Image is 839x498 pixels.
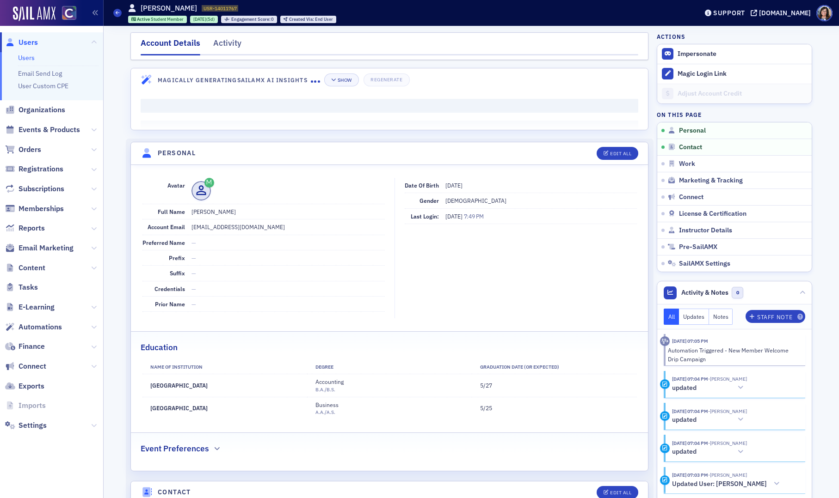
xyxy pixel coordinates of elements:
[18,82,68,90] a: User Custom CPE
[19,381,44,391] span: Exports
[5,105,65,115] a: Organizations
[672,384,697,392] h5: updated
[315,386,335,393] span: B.A./B.S.
[668,346,799,363] div: Automation Triggered - New Member Welcome Drip Campaign
[732,287,743,298] span: 0
[231,16,271,22] span: Engagement Score :
[708,440,747,446] span: Taylor Rinehart
[5,243,74,253] a: Email Marketing
[678,90,807,98] div: Adjust Account Credit
[19,302,55,312] span: E-Learning
[419,197,439,204] span: Gender
[679,127,706,135] span: Personal
[128,16,187,23] div: Active: Active: Student Member
[679,210,746,218] span: License & Certification
[5,361,46,371] a: Connect
[679,226,732,235] span: Instructor Details
[19,243,74,253] span: Email Marketing
[191,239,196,246] span: —
[191,285,196,292] span: —
[5,184,64,194] a: Subscriptions
[660,411,670,421] div: Update
[19,420,47,431] span: Settings
[709,309,733,325] button: Notes
[480,382,492,389] span: 5/27
[464,213,484,220] span: 7:49 PM
[204,5,237,12] span: USR-14011767
[170,269,185,277] span: Suffix
[19,105,65,115] span: Organizations
[221,16,277,23] div: Engagement Score: 0
[19,125,80,135] span: Events & Products
[191,204,385,219] dd: [PERSON_NAME]
[191,300,196,308] span: —
[307,397,472,419] td: Business
[672,376,708,382] time: 8/29/2025 07:04 PM
[289,17,333,22] div: End User
[142,374,307,397] td: [GEOGRAPHIC_DATA]
[5,37,38,48] a: Users
[19,401,46,411] span: Imports
[679,160,695,168] span: Work
[672,338,708,344] time: 8/29/2025 07:05 PM
[141,443,209,455] h2: Event Preferences
[672,448,697,456] h5: updated
[657,64,812,84] button: Magic Login Link
[5,145,41,155] a: Orders
[19,145,41,155] span: Orders
[679,243,717,251] span: Pre-SailAMX
[5,381,44,391] a: Exports
[411,213,439,220] span: Last Login:
[307,360,472,374] th: Degree
[19,263,45,273] span: Content
[445,193,637,208] dd: [DEMOGRAPHIC_DATA]
[280,16,336,23] div: Created Via: End User
[191,219,385,234] dd: [EMAIL_ADDRESS][DOMAIN_NAME]
[155,300,185,308] span: Prior Name
[5,341,45,352] a: Finance
[751,10,814,16] button: [DOMAIN_NAME]
[678,50,716,58] button: Impersonate
[610,490,631,495] div: Edit All
[62,6,76,20] img: SailAMX
[660,443,670,453] div: Update
[672,415,747,425] button: updated
[191,269,196,277] span: —
[610,151,631,156] div: Edit All
[141,3,197,13] h1: [PERSON_NAME]
[713,9,745,17] div: Support
[338,78,352,83] div: Show
[18,69,62,78] a: Email Send Log
[759,9,811,17] div: [DOMAIN_NAME]
[18,54,35,62] a: Users
[19,341,45,352] span: Finance
[167,182,185,189] span: Avatar
[158,487,191,497] h4: Contact
[5,302,55,312] a: E-Learning
[679,260,730,268] span: SailAMX Settings
[660,475,670,485] div: Activity
[445,213,464,220] span: [DATE]
[672,383,747,393] button: updated
[137,16,151,22] span: Active
[151,16,184,22] span: Student Member
[158,148,196,158] h4: Personal
[679,176,743,185] span: Marketing & Tracking
[19,361,46,371] span: Connect
[679,143,702,152] span: Contact
[158,76,311,84] h4: Magically Generating SailAMX AI Insights
[315,409,335,415] span: A.A./A.S.
[5,204,64,214] a: Memberships
[13,6,56,21] img: SailAMX
[324,73,359,86] button: Show
[169,254,185,261] span: Prefix
[5,282,38,292] a: Tasks
[5,263,45,273] a: Content
[672,472,708,478] time: 8/29/2025 07:03 PM
[141,341,178,353] h2: Education
[193,16,206,22] span: [DATE]
[5,164,63,174] a: Registrations
[19,223,45,233] span: Reports
[757,315,792,320] div: Staff Note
